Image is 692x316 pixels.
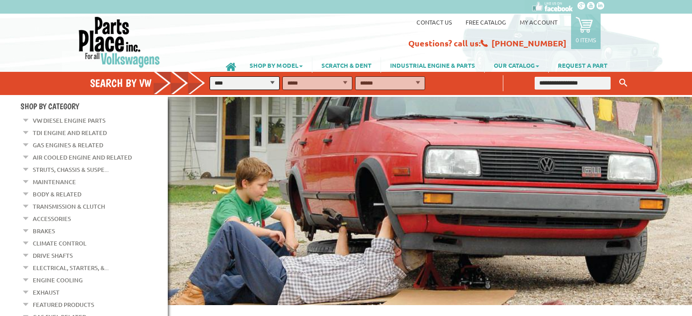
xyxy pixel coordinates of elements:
[78,16,161,68] img: Parts Place Inc!
[617,75,630,90] button: Keyword Search
[33,115,105,126] a: VW Diesel Engine Parts
[241,57,312,73] a: SHOP BY MODEL
[33,274,83,286] a: Engine Cooling
[33,151,132,163] a: Air Cooled Engine and Related
[576,36,596,44] p: 0 items
[90,76,215,90] h4: Search by VW
[571,14,601,49] a: 0 items
[33,286,60,298] a: Exhaust
[33,127,107,139] a: TDI Engine and Related
[20,101,168,111] h4: Shop By Category
[520,18,557,26] a: My Account
[33,299,94,311] a: Featured Products
[168,97,692,305] img: First slide [900x500]
[416,18,452,26] a: Contact us
[33,262,109,274] a: Electrical, Starters, &...
[33,139,103,151] a: Gas Engines & Related
[33,176,76,188] a: Maintenance
[33,188,81,200] a: Body & Related
[33,250,73,261] a: Drive Shafts
[33,164,109,176] a: Struts, Chassis & Suspe...
[549,57,617,73] a: REQUEST A PART
[312,57,381,73] a: SCRATCH & DENT
[381,57,484,73] a: INDUSTRIAL ENGINE & PARTS
[485,57,548,73] a: OUR CATALOG
[33,213,71,225] a: Accessories
[33,225,55,237] a: Brakes
[33,201,105,212] a: Transmission & Clutch
[466,18,506,26] a: Free Catalog
[33,237,86,249] a: Climate Control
